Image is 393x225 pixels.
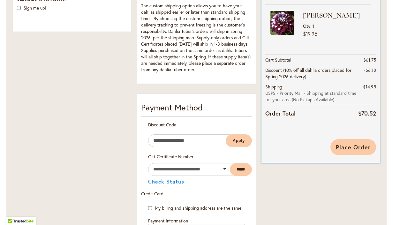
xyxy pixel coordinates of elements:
button: Check Status [148,179,184,184]
span: Payment Information [148,218,188,224]
iframe: Launch Accessibility Center [5,202,23,220]
span: Apply [233,138,245,143]
span: Shipping [265,84,282,90]
span: $19.95 [303,30,317,37]
span: Gift Certificate Number [148,154,193,160]
span: 1 [313,23,314,29]
span: -$6.18 [364,67,376,73]
span: $61.75 [363,57,376,63]
span: My billing and shipping address are the same [155,205,241,211]
span: USPS - Priority Mail - Shipping at standard time for your area (No Pickups Available) - [265,90,358,103]
span: Discount Code [148,122,176,128]
span: Qty [303,23,310,29]
div: Payment Method [141,101,252,117]
td: The custom shipping option allows you to have your dahlias shipped earlier or later than standard... [141,1,252,76]
strong: Order Total [265,109,296,118]
label: Sign me up! [24,5,46,11]
span: Discount (10% off all dahlia orders placed for Spring 2026 delivery) [265,67,351,79]
button: Place Order [330,139,376,155]
img: RYAN C [270,11,294,35]
span: $14.95 [363,84,376,90]
strong: [PERSON_NAME] [303,11,370,20]
span: Place Order [336,143,371,151]
th: Cart Subtotal [265,55,358,65]
span: $70.52 [358,109,376,117]
button: Apply [226,134,252,147]
span: Credit Card [141,191,163,197]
